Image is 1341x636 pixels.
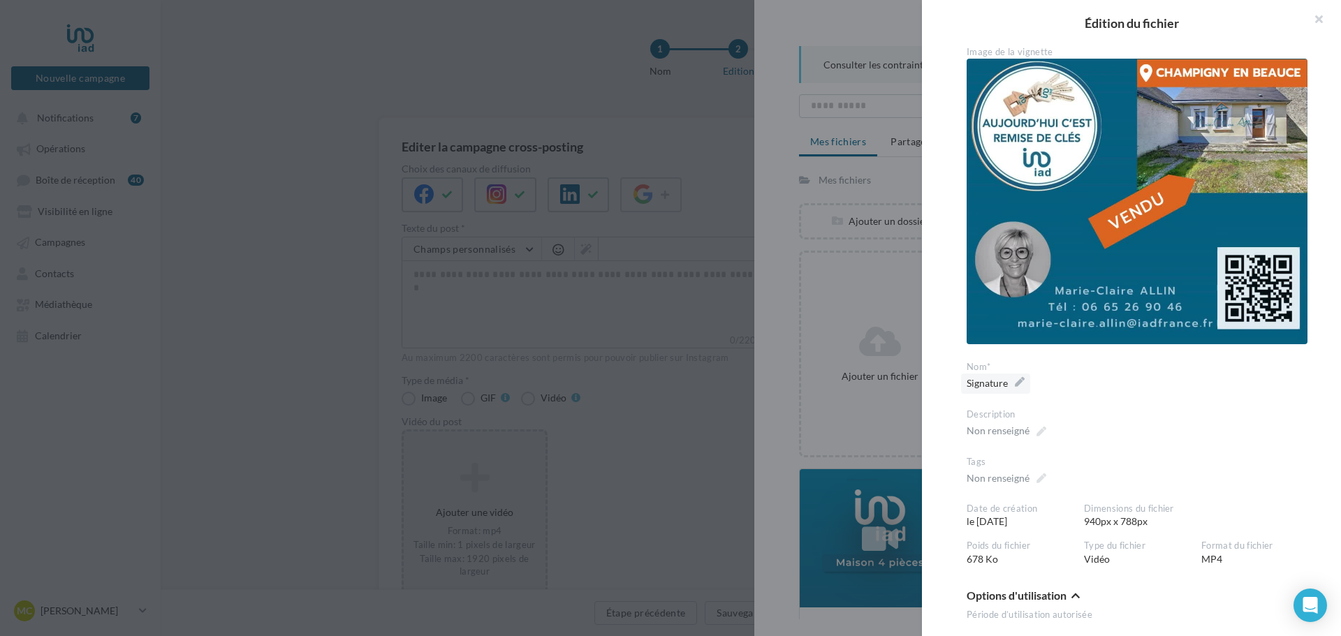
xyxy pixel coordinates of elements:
[967,456,1307,468] div: Tags
[1201,540,1307,552] div: Format du fichier
[967,471,1029,485] div: Non renseigné
[1294,589,1327,622] div: Open Intercom Messenger
[967,540,1084,566] div: 678 Ko
[967,46,1307,59] div: Image de la vignette
[1084,540,1190,552] div: Type du fichier
[967,503,1073,515] div: Date de création
[967,408,1307,421] div: Description
[1084,540,1201,566] div: Vidéo
[967,589,1080,605] button: Options d'utilisation
[967,590,1067,601] span: Options d'utilisation
[944,17,1319,29] h2: Édition du fichier
[967,374,1025,393] span: Signature
[1084,503,1319,529] div: 940px x 788px
[967,609,1307,621] div: Période d’utilisation autorisée
[967,540,1073,552] div: Poids du fichier
[967,503,1084,529] div: le [DATE]
[1084,503,1307,515] div: Dimensions du fichier
[967,59,1307,344] img: Signature
[967,421,1046,441] span: Non renseigné
[1201,540,1319,566] div: MP4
